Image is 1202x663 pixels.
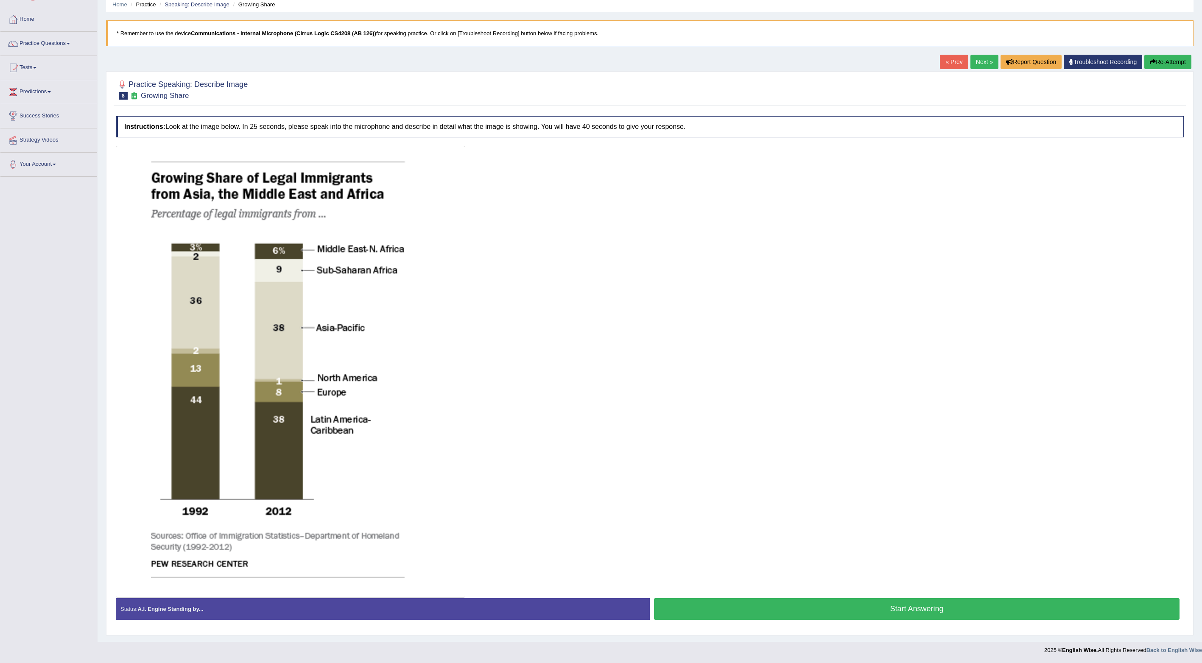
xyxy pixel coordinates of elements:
button: Re-Attempt [1144,55,1191,69]
a: Strategy Videos [0,128,97,150]
a: Success Stories [0,104,97,125]
h4: Look at the image below. In 25 seconds, please speak into the microphone and describe in detail w... [116,116,1184,137]
a: Predictions [0,80,97,101]
a: Tests [0,56,97,77]
div: 2025 © All Rights Reserved [1044,642,1202,654]
a: Speaking: Describe Image [165,1,229,8]
strong: A.I. Engine Standing by... [137,606,203,612]
a: Back to English Wise [1146,647,1202,653]
a: Practice Questions [0,32,97,53]
b: Instructions: [124,123,165,130]
b: Communications - Internal Microphone (Cirrus Logic CS4208 (AB 126)) [191,30,376,36]
a: Home [0,8,97,29]
li: Practice [129,0,156,8]
button: Start Answering [654,598,1180,620]
button: Report Question [1001,55,1062,69]
li: Growing Share [231,0,275,8]
small: Exam occurring question [130,92,139,100]
blockquote: * Remember to use the device for speaking practice. Or click on [Troubleshoot Recording] button b... [106,20,1194,46]
a: Next » [970,55,998,69]
small: Growing Share [141,92,189,100]
a: Home [112,1,127,8]
div: Status: [116,598,650,620]
a: Your Account [0,153,97,174]
strong: English Wise. [1062,647,1098,653]
h2: Practice Speaking: Describe Image [116,78,248,100]
a: « Prev [940,55,968,69]
a: Troubleshoot Recording [1064,55,1142,69]
span: 8 [119,92,128,100]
